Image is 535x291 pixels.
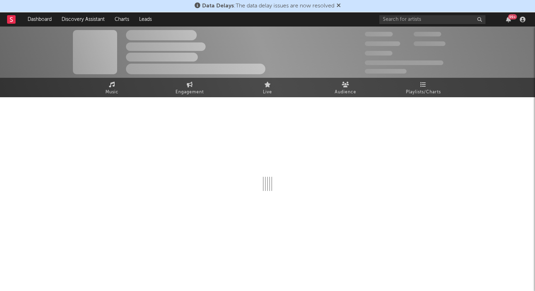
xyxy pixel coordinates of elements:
[365,60,443,65] span: 50 000 000 Monthly Listeners
[406,88,441,97] span: Playlists/Charts
[365,41,400,46] span: 50 000 000
[414,32,441,36] span: 100 000
[202,3,334,9] span: : The data delay issues are now resolved
[365,51,392,56] span: 100 000
[202,3,234,9] span: Data Delays
[336,3,341,9] span: Dismiss
[379,15,485,24] input: Search for artists
[365,32,393,36] span: 300 000
[306,78,384,97] a: Audience
[508,14,517,19] div: 99 +
[73,78,151,97] a: Music
[506,17,511,22] button: 99+
[23,12,57,27] a: Dashboard
[335,88,356,97] span: Audience
[414,41,445,46] span: 1 000 000
[151,78,229,97] a: Engagement
[57,12,110,27] a: Discovery Assistant
[229,78,306,97] a: Live
[263,88,272,97] span: Live
[110,12,134,27] a: Charts
[384,78,462,97] a: Playlists/Charts
[134,12,157,27] a: Leads
[105,88,119,97] span: Music
[365,69,407,74] span: Jump Score: 85.0
[176,88,204,97] span: Engagement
